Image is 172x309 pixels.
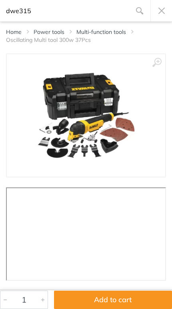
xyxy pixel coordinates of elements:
[6,36,103,44] li: Oscillating Multi tool 300w 37Pcs
[54,291,172,309] button: Add to cart
[76,28,126,36] a: Multi-function tools
[34,28,64,36] a: Power tools
[6,28,166,44] nav: breadcrumb
[33,62,140,169] img: Royal Tools - Oscillating Multi tool 300w 37Pcs
[6,28,22,36] a: Home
